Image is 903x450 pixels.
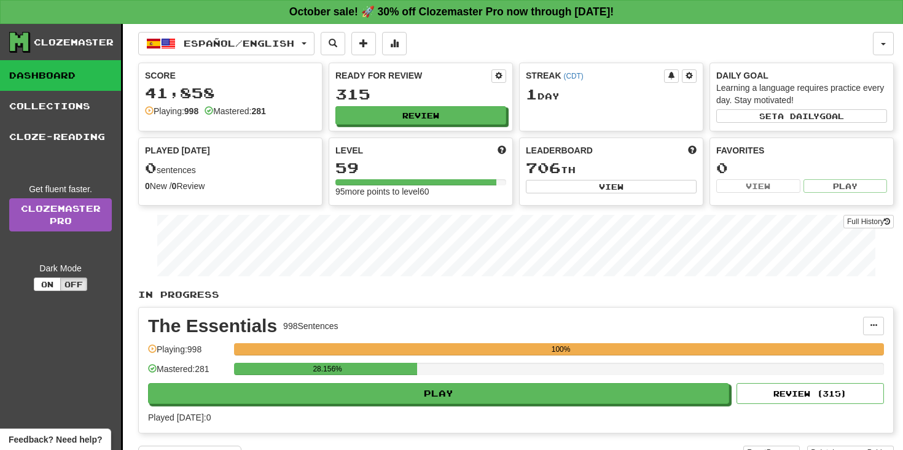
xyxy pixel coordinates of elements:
[335,160,506,176] div: 59
[716,179,800,193] button: View
[9,198,112,231] a: ClozemasterPro
[172,181,177,191] strong: 0
[351,32,376,55] button: Add sentence to collection
[526,144,593,157] span: Leaderboard
[335,106,506,125] button: Review
[184,106,198,116] strong: 998
[148,383,729,404] button: Play
[716,144,887,157] div: Favorites
[9,433,102,446] span: Open feedback widget
[138,32,315,55] button: Español/English
[148,317,277,335] div: The Essentials
[138,289,894,301] p: In Progress
[526,87,697,103] div: Day
[60,277,87,291] button: Off
[184,38,294,48] span: Español / English
[145,181,150,191] strong: 0
[9,183,112,195] div: Get fluent faster.
[737,383,884,404] button: Review (315)
[526,85,537,103] span: 1
[238,363,417,375] div: 28.156%
[335,144,363,157] span: Level
[526,159,561,176] span: 706
[145,105,198,117] div: Playing:
[205,105,266,117] div: Mastered:
[148,363,228,383] div: Mastered: 281
[238,343,884,355] div: 100%
[716,69,887,82] div: Daily Goal
[563,72,583,80] a: (CDT)
[251,106,265,116] strong: 281
[145,85,316,101] div: 41,858
[526,69,664,82] div: Streak
[716,160,887,176] div: 0
[335,69,491,82] div: Ready for Review
[145,159,157,176] span: 0
[778,112,819,120] span: a daily
[716,109,887,123] button: Seta dailygoal
[283,320,338,332] div: 998 Sentences
[148,343,228,363] div: Playing: 998
[526,180,697,193] button: View
[526,160,697,176] div: th
[803,179,888,193] button: Play
[145,144,210,157] span: Played [DATE]
[688,144,697,157] span: This week in points, UTC
[843,215,894,228] button: Full History
[34,36,114,48] div: Clozemaster
[498,144,506,157] span: Score more points to level up
[145,160,316,176] div: sentences
[9,262,112,274] div: Dark Mode
[335,185,506,198] div: 95 more points to level 60
[145,69,316,82] div: Score
[34,277,61,291] button: On
[145,180,316,192] div: New / Review
[148,413,211,422] span: Played [DATE]: 0
[382,32,407,55] button: More stats
[716,82,887,106] div: Learning a language requires practice every day. Stay motivated!
[335,87,506,102] div: 315
[289,6,614,18] strong: October sale! 🚀 30% off Clozemaster Pro now through [DATE]!
[321,32,345,55] button: Search sentences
